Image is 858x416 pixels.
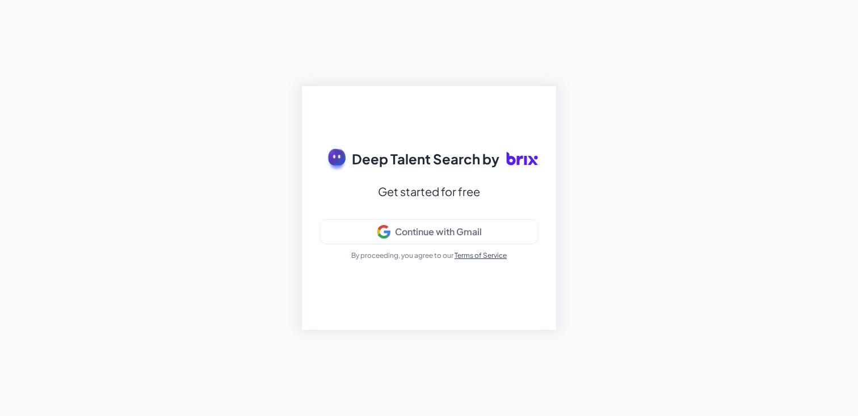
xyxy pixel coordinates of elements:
button: Continue with Gmail [320,220,538,244]
p: By proceeding, you agree to our [351,251,507,261]
div: Continue with Gmail [395,226,482,237]
div: Get started for free [378,181,480,202]
span: Deep Talent Search by [352,148,499,169]
a: Terms of Service [455,251,507,260]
